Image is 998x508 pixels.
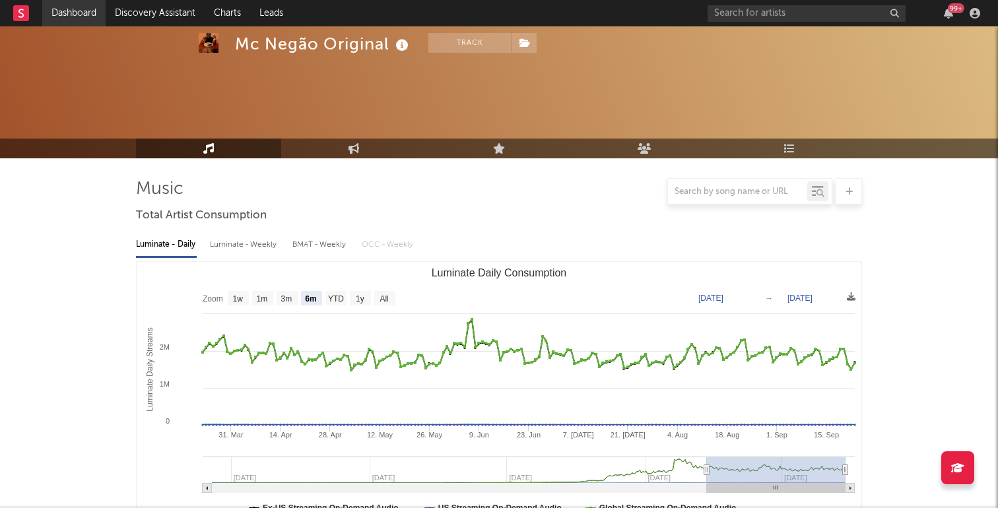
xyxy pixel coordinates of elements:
[160,380,170,388] text: 1M
[136,208,267,224] span: Total Artist Consumption
[235,33,412,55] div: Mc Negão Original
[517,431,541,439] text: 23. Jun
[668,187,807,197] input: Search by song name or URL
[765,294,773,303] text: →
[218,431,244,439] text: 31. Mar
[328,294,344,303] text: YTD
[715,431,739,439] text: 18. Aug
[356,294,364,303] text: 1y
[611,431,646,439] text: 21. [DATE]
[160,343,170,351] text: 2M
[766,431,787,439] text: 1. Sep
[469,431,489,439] text: 9. Jun
[708,5,906,22] input: Search for artists
[787,294,813,303] text: [DATE]
[380,294,388,303] text: All
[281,294,292,303] text: 3m
[305,294,316,303] text: 6m
[136,234,197,256] div: Luminate - Daily
[667,431,688,439] text: 4. Aug
[233,294,244,303] text: 1w
[269,431,292,439] text: 14. Apr
[698,294,723,303] text: [DATE]
[367,431,393,439] text: 12. May
[257,294,268,303] text: 1m
[166,417,170,425] text: 0
[428,33,511,53] button: Track
[416,431,443,439] text: 26. May
[814,431,839,439] text: 15. Sep
[432,267,567,278] text: Luminate Daily Consumption
[203,294,223,303] text: Zoom
[292,234,349,256] div: BMAT - Weekly
[319,431,342,439] text: 28. Apr
[944,8,953,18] button: 99+
[948,3,964,13] div: 99 +
[210,234,279,256] div: Luminate - Weekly
[563,431,594,439] text: 7. [DATE]
[145,327,154,411] text: Luminate Daily Streams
